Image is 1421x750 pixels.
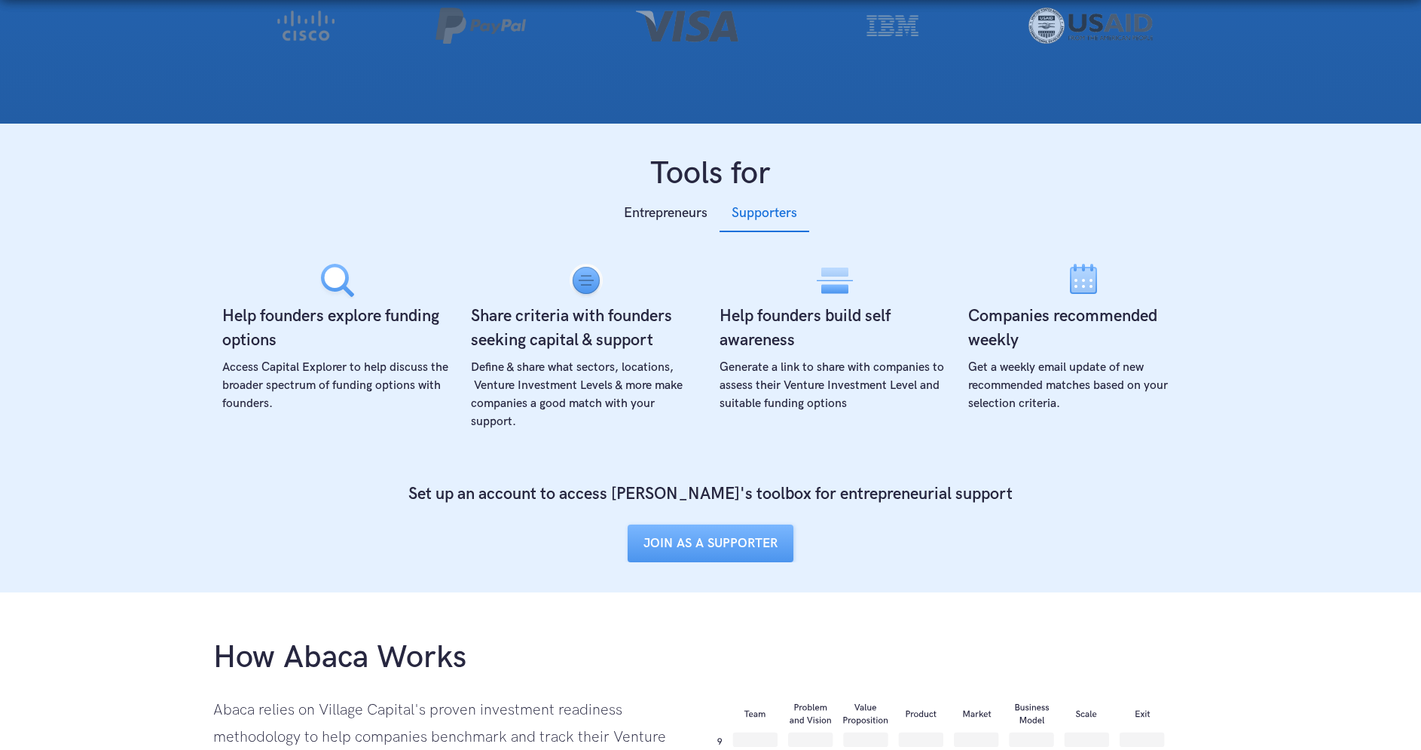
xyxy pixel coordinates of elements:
h4: Companies recommended weekly [968,305,1199,353]
div: Supporters [732,202,797,225]
div: Get a weekly email update of new recommended matches based on your selection criteria. [968,359,1199,413]
div: Access Capital Explorer to help discuss the broader spectrum of funding options with founders. [222,359,453,413]
h4: Help founders explore funding options [222,305,453,353]
h4: Set up an account to access [PERSON_NAME]'s toolbox for entrepreneurial support [408,482,1013,507]
a: JOIN AS A SUPPORTER [628,525,793,562]
h1: How Abaca Works [213,638,466,678]
div: Entrepreneurs [624,202,707,225]
h4: Help founders build self awareness [720,305,950,353]
div: Generate a link to share with companies to assess their Venture Investment Level and suitable fun... [720,359,950,413]
h1: Tools for [213,154,1208,194]
div: Define & share what sectors, locations, Venture Investment Levels & more make companies a good ma... [471,359,701,431]
h4: Share criteria with founders seeking capital & support [471,305,701,353]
